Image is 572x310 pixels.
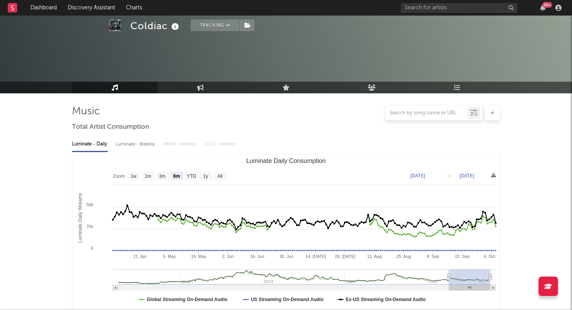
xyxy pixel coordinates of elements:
[203,173,208,179] text: 1y
[279,254,293,259] text: 30. Jun
[133,254,147,259] text: 21. Apr
[86,224,93,229] text: 25k
[91,246,93,250] text: 0
[401,3,518,13] input: Search for artists
[427,254,439,259] text: 8. Sep
[86,202,93,207] text: 50k
[484,254,495,259] text: 6. Oct
[72,154,500,310] svg: Luminate Daily Consumption
[460,173,474,179] text: [DATE]
[191,254,207,259] text: 19. May
[191,19,239,31] button: Tracking
[411,173,425,179] text: [DATE]
[542,2,552,8] div: 99 +
[305,254,326,259] text: 14. [DATE]
[455,254,470,259] text: 22. Sep
[217,173,222,179] text: All
[346,297,426,302] text: Ex-US Streaming On-Demand Audio
[72,123,149,132] span: Total Artist Consumption
[246,158,326,164] text: Luminate Daily Consumption
[163,254,176,259] text: 5. May
[367,254,381,259] text: 11. Aug
[147,297,228,302] text: Global Streaming On-Demand Audio
[159,173,166,179] text: 3m
[77,193,83,242] text: Luminate Daily Streams
[173,173,180,179] text: 6m
[145,173,151,179] text: 1m
[386,110,468,116] input: Search by song name or URL
[116,138,156,151] div: Luminate - Weekly
[335,254,355,259] text: 28. [DATE]
[251,297,324,302] text: US Streaming On-Demand Audio
[113,173,125,179] text: Zoom
[187,173,196,179] text: YTD
[250,254,264,259] text: 16. Jun
[222,254,234,259] text: 2. Jun
[540,5,546,11] button: 99+
[397,254,411,259] text: 25. Aug
[130,19,181,32] div: Coldiac
[72,138,108,151] div: Luminate - Daily
[446,173,451,179] text: →
[131,173,137,179] text: 1w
